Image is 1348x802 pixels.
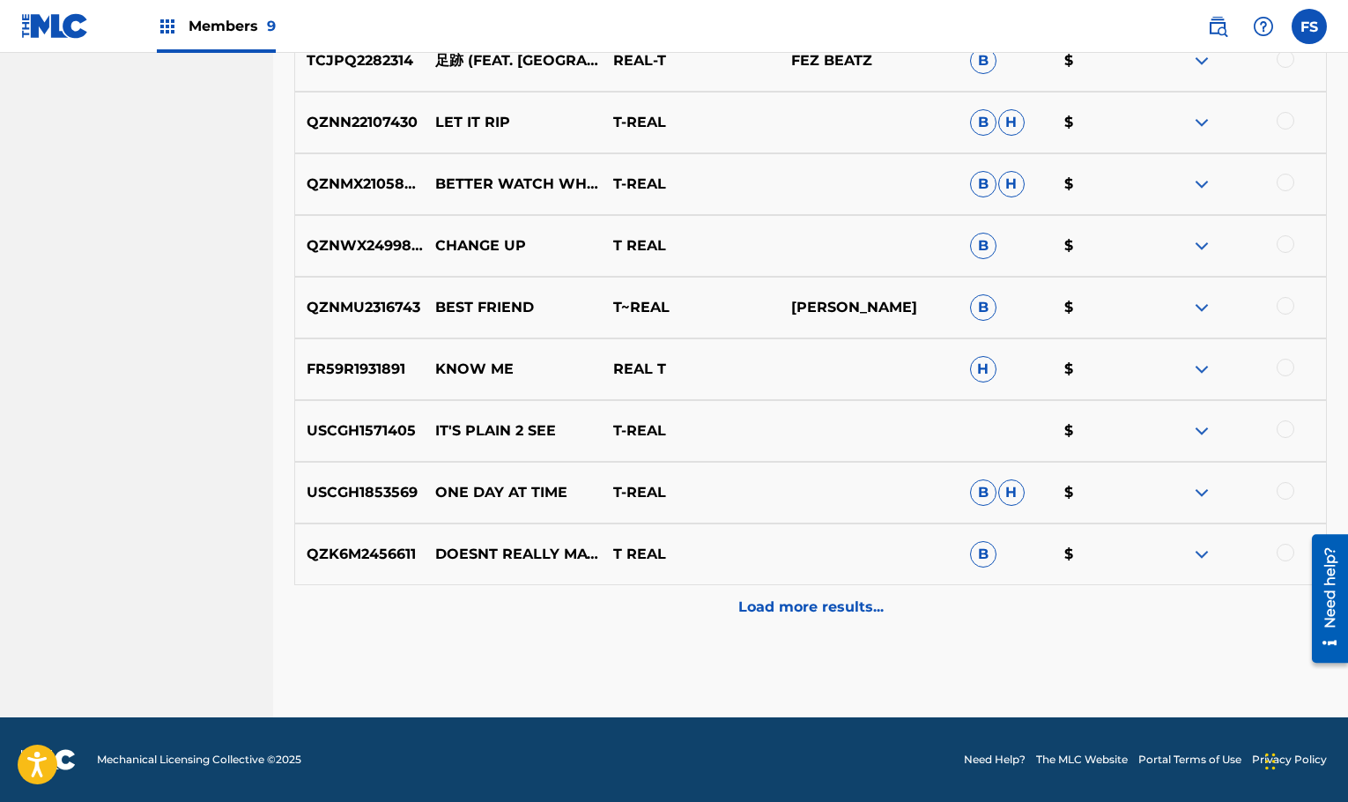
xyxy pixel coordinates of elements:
p: USCGH1571405 [295,420,424,442]
img: expand [1191,50,1212,71]
img: expand [1191,112,1212,133]
span: B [970,233,996,259]
img: expand [1191,359,1212,380]
p: QZNMU2316743 [295,297,424,318]
p: 足跡 (FEAT. [GEOGRAPHIC_DATA]) [424,50,602,71]
p: LET IT RIP [424,112,602,133]
p: QZK6M2456611 [295,544,424,565]
img: help [1253,16,1274,37]
span: H [970,356,996,382]
p: QZNMX2105884 [295,174,424,195]
img: expand [1191,235,1212,256]
a: Public Search [1200,9,1235,44]
img: Top Rightsholders [157,16,178,37]
p: FEZ BEATZ [780,50,958,71]
img: expand [1191,482,1212,503]
p: T~REAL [602,297,780,318]
span: B [970,294,996,321]
p: REAL T [602,359,780,380]
p: $ [1053,174,1148,195]
p: [PERSON_NAME] [780,297,958,318]
p: REAL-T [602,50,780,71]
p: T-REAL [602,482,780,503]
a: The MLC Website [1036,752,1128,768]
p: $ [1053,482,1148,503]
p: $ [1053,544,1148,565]
p: QZNWX2499888 [295,235,424,256]
img: expand [1191,174,1212,195]
iframe: Resource Center [1299,528,1348,670]
p: $ [1053,297,1148,318]
p: $ [1053,235,1148,256]
p: $ [1053,359,1148,380]
span: B [970,171,996,197]
span: H [998,109,1025,136]
p: USCGH1853569 [295,482,424,503]
p: T-REAL [602,112,780,133]
p: TCJPQ2282314 [295,50,424,71]
span: B [970,541,996,568]
p: BEST FRIEND [424,297,602,318]
p: IT'S PLAIN 2 SEE [424,420,602,442]
p: T REAL [602,235,780,256]
span: B [970,109,996,136]
div: Help [1246,9,1281,44]
img: expand [1191,544,1212,565]
a: Privacy Policy [1252,752,1327,768]
p: T REAL [602,544,780,565]
span: Mechanical Licensing Collective © 2025 [97,752,301,768]
span: H [998,479,1025,506]
span: 9 [267,18,276,34]
p: $ [1053,112,1148,133]
p: BETTER WATCH WHAT YOU SAY [424,174,602,195]
span: H [998,171,1025,197]
div: User Menu [1292,9,1327,44]
p: FR59R1931891 [295,359,424,380]
div: Drag [1265,735,1276,788]
img: expand [1191,420,1212,442]
span: Members [189,16,276,36]
p: CHANGE UP [424,235,602,256]
a: Need Help? [964,752,1026,768]
p: QZNN22107430 [295,112,424,133]
img: MLC Logo [21,13,89,39]
p: DOESNT REALLY MATTER (FEAT. MR. [GEOGRAPHIC_DATA]) [424,544,602,565]
span: B [970,479,996,506]
img: search [1207,16,1228,37]
a: Portal Terms of Use [1138,752,1241,768]
iframe: Chat Widget [1260,717,1348,802]
span: B [970,48,996,74]
p: $ [1053,50,1148,71]
p: $ [1053,420,1148,442]
p: ONE DAY AT TIME [424,482,602,503]
p: Load more results... [738,597,884,618]
img: expand [1191,297,1212,318]
img: logo [21,749,76,770]
p: T-REAL [602,420,780,442]
p: KNOW ME [424,359,602,380]
p: T-REAL [602,174,780,195]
